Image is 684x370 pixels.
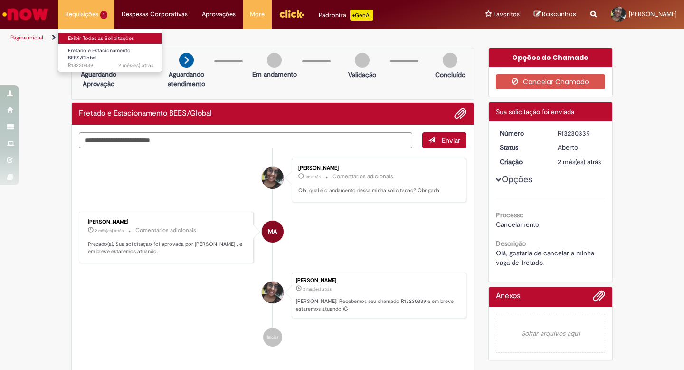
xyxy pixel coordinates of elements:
[252,69,297,79] p: Em andamento
[558,143,602,152] div: Aberto
[493,128,551,138] dt: Número
[296,278,461,283] div: [PERSON_NAME]
[348,70,376,79] p: Validação
[7,29,449,47] ul: Trilhas de página
[629,10,677,18] span: [PERSON_NAME]
[435,70,465,79] p: Concluído
[268,220,277,243] span: MA
[305,174,321,180] time: 29/08/2025 14:30:27
[79,109,212,118] h2: Fretado e Estacionamento BEES/Global Histórico de tíquete
[493,143,551,152] dt: Status
[118,62,153,69] span: 2 mês(es) atrás
[95,228,123,234] span: 2 mês(es) atrás
[319,10,373,21] div: Padroniza
[79,273,466,318] li: Mariana Tostes Lourenco
[496,314,606,353] em: Soltar arquivos aqui
[442,136,460,145] span: Enviar
[68,47,131,62] span: Fretado e Estacionamento BEES/Global
[135,226,196,234] small: Comentários adicionais
[496,249,596,267] span: Olá, gostaria de cancelar a minha vaga de fretado.
[118,62,153,69] time: 01/07/2025 10:42:41
[422,132,466,148] button: Enviar
[1,5,50,24] img: ServiceNow
[179,53,194,68] img: arrow-next.png
[493,157,551,166] dt: Criação
[593,290,605,307] button: Adicionar anexos
[303,286,332,292] span: 2 mês(es) atrás
[262,221,284,243] div: Michael Almeida
[332,173,393,181] small: Comentários adicionais
[534,10,576,19] a: Rascunhos
[65,10,98,19] span: Requisições
[100,11,107,19] span: 1
[122,10,188,19] span: Despesas Corporativas
[494,10,520,19] span: Favoritos
[443,53,457,68] img: img-circle-grey.png
[355,53,370,68] img: img-circle-grey.png
[496,239,526,248] b: Descrição
[489,48,613,67] div: Opções do Chamado
[558,157,602,166] div: 01/07/2025 10:42:40
[202,10,236,19] span: Aprovações
[350,10,373,21] p: +GenAi
[496,211,523,219] b: Processo
[163,69,209,88] p: Aguardando atendimento
[305,174,321,180] span: 1m atrás
[267,53,282,68] img: img-circle-grey.png
[58,46,163,66] a: Aberto R13230339 : Fretado e Estacionamento BEES/Global
[298,187,456,195] p: Ola, qual é o andamento dessa minha solicitacao? Obrigada
[68,62,153,69] span: R13230339
[88,219,246,225] div: [PERSON_NAME]
[296,298,461,312] p: [PERSON_NAME]! Recebemos seu chamado R13230339 e em breve estaremos atuando.
[558,157,601,166] span: 2 mês(es) atrás
[558,128,602,138] div: R13230339
[542,10,576,19] span: Rascunhos
[496,220,539,229] span: Cancelamento
[262,282,284,303] div: Mariana Tostes Lourenco
[298,166,456,171] div: [PERSON_NAME]
[88,241,246,255] p: Prezado(a), Sua solicitação foi aprovada por [PERSON_NAME] , e em breve estaremos atuando.
[95,228,123,234] time: 07/07/2025 14:59:45
[496,74,606,89] button: Cancelar Chamado
[279,7,304,21] img: click_logo_yellow_360x200.png
[76,69,122,88] p: Aguardando Aprovação
[10,34,43,41] a: Página inicial
[58,33,163,44] a: Exibir Todas as Solicitações
[79,132,412,148] textarea: Digite sua mensagem aqui...
[454,107,466,120] button: Adicionar anexos
[79,148,466,356] ul: Histórico de tíquete
[58,29,162,72] ul: Requisições
[250,10,265,19] span: More
[558,157,601,166] time: 01/07/2025 10:42:40
[262,167,284,189] div: Mariana Tostes Lourenco
[303,286,332,292] time: 01/07/2025 10:42:40
[496,107,574,116] span: Sua solicitação foi enviada
[496,292,520,301] h2: Anexos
